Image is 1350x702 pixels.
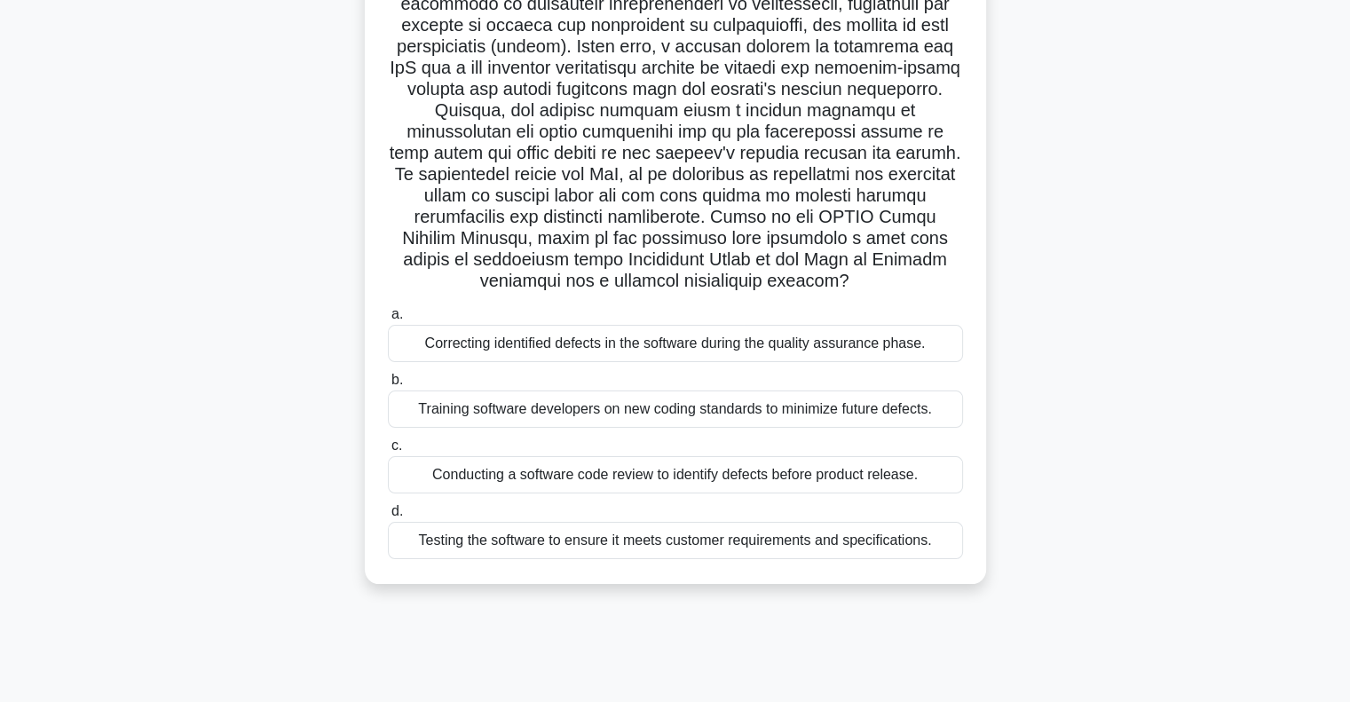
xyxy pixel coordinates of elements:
[391,372,403,387] span: b.
[388,522,963,559] div: Testing the software to ensure it meets customer requirements and specifications.
[388,390,963,428] div: Training software developers on new coding standards to minimize future defects.
[391,306,403,321] span: a.
[388,456,963,493] div: Conducting a software code review to identify defects before product release.
[391,503,403,518] span: d.
[391,438,402,453] span: c.
[388,325,963,362] div: Correcting identified defects in the software during the quality assurance phase.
